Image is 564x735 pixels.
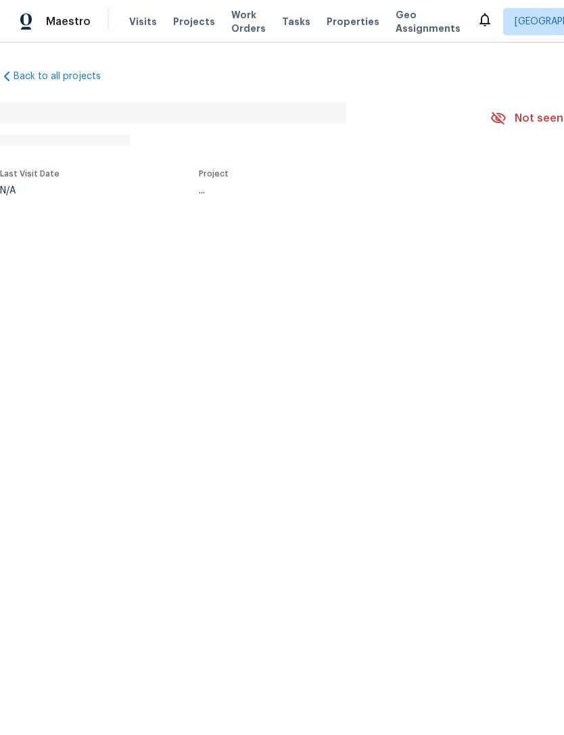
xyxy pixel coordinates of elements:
[199,170,229,178] span: Project
[173,15,215,28] span: Projects
[282,17,310,26] span: Tasks
[231,8,266,35] span: Work Orders
[396,8,461,35] span: Geo Assignments
[327,15,379,28] span: Properties
[199,186,459,195] div: ...
[46,15,91,28] span: Maestro
[129,15,157,28] span: Visits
